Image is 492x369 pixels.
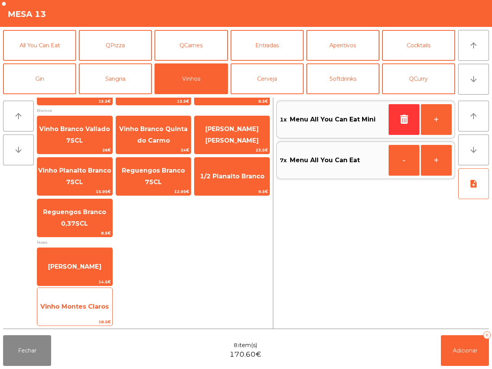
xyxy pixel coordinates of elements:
button: note_add [458,168,489,199]
button: Cocktails [382,30,455,61]
i: arrow_upward [469,111,478,121]
span: 18.5€ [37,318,112,326]
button: Softdrinks [306,63,379,94]
button: arrow_downward [458,64,489,95]
span: 170.60€ [229,349,261,360]
button: Cerveja [231,63,304,94]
span: 13.5€ [116,98,191,105]
span: [PERSON_NAME] [48,263,101,270]
span: 1/2 Planalto Branco [200,173,264,180]
span: 12.95€ [116,188,191,195]
span: 23.5€ [194,146,269,154]
span: Vinho Branco Vallado 75CL [39,125,110,144]
span: 24€ [116,146,191,154]
span: 15.5€ [37,98,112,105]
span: Reguengos Branco 75CL [122,167,185,186]
button: Sangria [79,63,152,94]
span: Menu All You Can Eat [290,155,360,166]
button: Vinhos [155,63,228,94]
span: Roses [37,239,270,246]
i: note_add [469,179,478,188]
button: Fechar [3,335,51,366]
button: QPizza [79,30,152,61]
button: arrow_upward [3,101,34,131]
span: 8 [234,341,238,349]
button: QCurry [382,63,455,94]
span: Adicionar [453,347,477,354]
span: Vinho Montes Claros [40,303,109,310]
span: 8.5€ [194,98,269,105]
button: arrow_upward [458,30,489,61]
span: Vinho Planalto Branco 75CL [38,167,111,186]
button: Aperitivos [306,30,379,61]
i: arrow_upward [14,111,23,121]
span: Vinho Branco Quinta do Carmo [119,125,188,144]
span: [PERSON_NAME] [PERSON_NAME] [205,125,259,144]
button: - [389,145,419,176]
button: Gin [3,63,76,94]
span: 7x [280,155,287,166]
button: Adicionar8 [441,335,489,366]
span: 9.5€ [194,188,269,195]
span: Menu All You Can Eat Mini [290,114,376,125]
div: 8 [483,331,491,339]
span: Reguengos Branco 0,375CL [43,208,106,227]
i: arrow_downward [469,145,478,155]
button: All You Can Eat [3,30,76,61]
button: arrow_downward [458,135,489,165]
i: arrow_upward [469,41,478,50]
span: 1x [280,114,287,125]
button: + [421,145,452,176]
i: arrow_downward [14,145,23,155]
button: Entradas [231,30,304,61]
button: arrow_downward [3,135,34,165]
span: Brancos [37,107,270,114]
button: arrow_upward [458,101,489,131]
span: 8.5€ [37,229,112,237]
span: 26€ [37,146,112,154]
span: item(s) [238,341,257,349]
button: + [421,104,452,135]
span: 15.95€ [37,188,112,195]
button: QCarnes [155,30,228,61]
h4: Mesa 13 [8,8,46,20]
span: 14.5€ [37,278,112,286]
i: arrow_downward [469,75,478,84]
